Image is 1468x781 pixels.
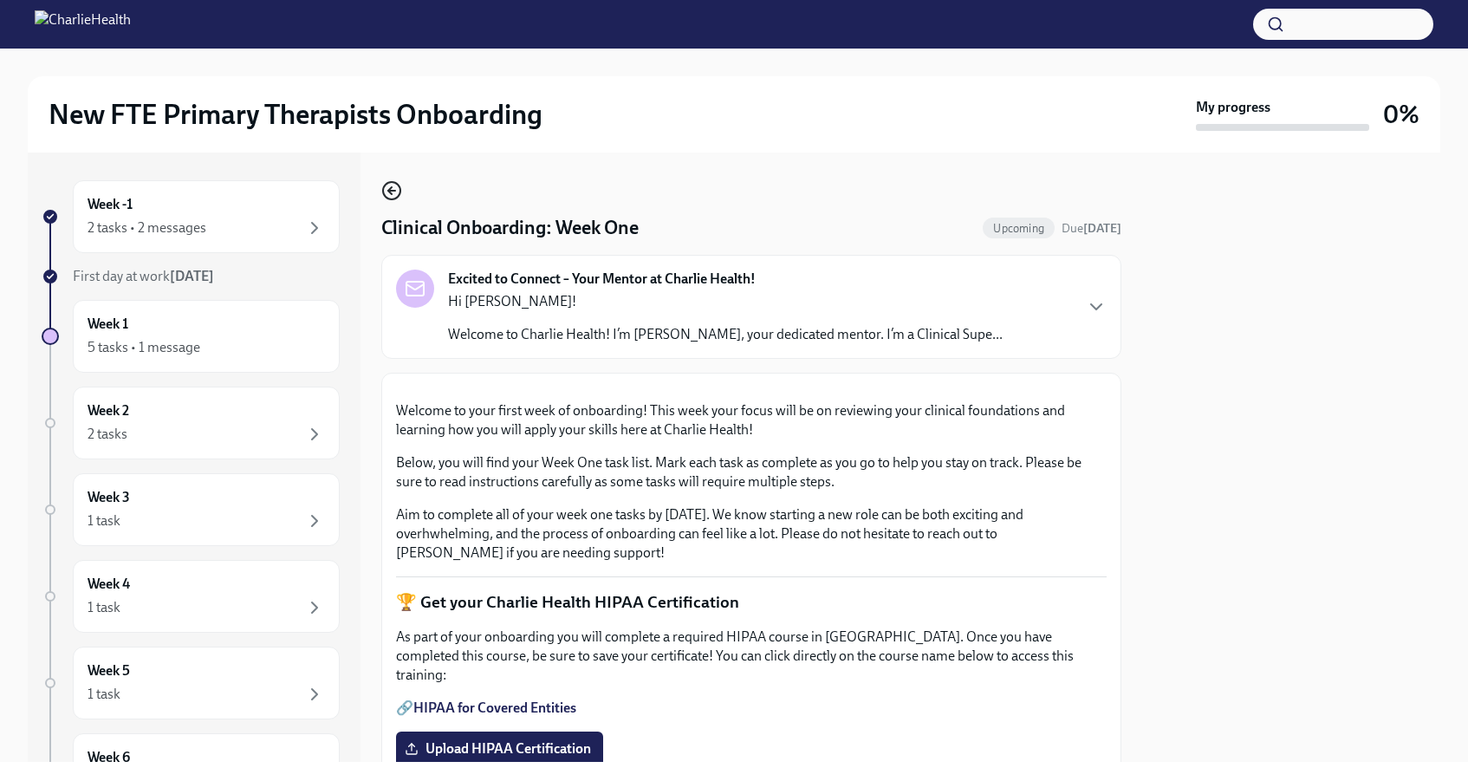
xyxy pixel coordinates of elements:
p: 🔗 [396,699,1107,718]
a: Week 41 task [42,560,340,633]
p: Below, you will find your Week One task list. Mark each task as complete as you go to help you st... [396,453,1107,491]
strong: My progress [1196,98,1270,117]
p: Welcome to your first week of onboarding! This week your focus will be on reviewing your clinical... [396,401,1107,439]
h6: Week 1 [88,315,128,334]
span: Upcoming [983,222,1055,235]
h6: Week 6 [88,748,130,767]
h3: 0% [1383,99,1419,130]
label: Upload HIPAA Certification [396,732,603,766]
p: 🏆 Get your Charlie Health HIPAA Certification [396,591,1107,614]
span: Upload HIPAA Certification [408,740,591,758]
p: Hi [PERSON_NAME]! [448,292,1003,311]
div: 2 tasks [88,425,127,444]
p: Aim to complete all of your week one tasks by [DATE]. We know starting a new role can be both exc... [396,505,1107,563]
p: Welcome to Charlie Health! I’m [PERSON_NAME], your dedicated mentor. I’m a Clinical Supe... [448,325,1003,344]
a: First day at work[DATE] [42,267,340,286]
h6: Week 3 [88,488,130,507]
h2: New FTE Primary Therapists Onboarding [49,97,542,132]
strong: [DATE] [170,268,214,284]
div: 1 task [88,511,120,530]
strong: [DATE] [1083,221,1121,236]
h6: Week -1 [88,195,133,214]
a: Week 51 task [42,647,340,719]
p: As part of your onboarding you will complete a required HIPAA course in [GEOGRAPHIC_DATA]. Once y... [396,628,1107,685]
h6: Week 4 [88,575,130,594]
a: Week -12 tasks • 2 messages [42,180,340,253]
a: Week 15 tasks • 1 message [42,300,340,373]
h6: Week 2 [88,401,129,420]
h4: Clinical Onboarding: Week One [381,215,639,241]
div: 5 tasks • 1 message [88,338,200,357]
strong: Excited to Connect – Your Mentor at Charlie Health! [448,270,756,289]
a: HIPAA for Covered Entities [413,700,576,716]
a: Week 31 task [42,473,340,546]
span: October 12th, 2025 10:00 [1062,220,1121,237]
a: Week 22 tasks [42,387,340,459]
span: Due [1062,221,1121,236]
div: 1 task [88,598,120,617]
div: 2 tasks • 2 messages [88,218,206,238]
div: 1 task [88,685,120,704]
h6: Week 5 [88,661,130,680]
img: CharlieHealth [35,10,131,38]
span: First day at work [73,268,214,284]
